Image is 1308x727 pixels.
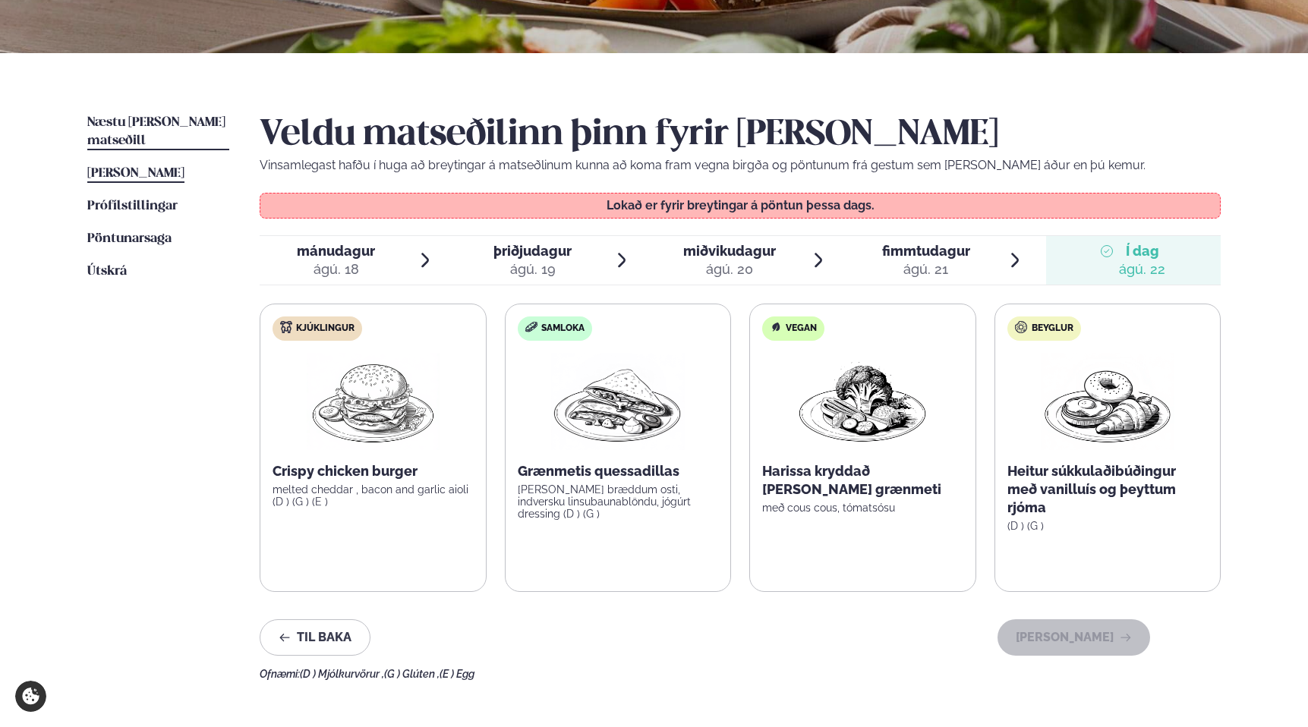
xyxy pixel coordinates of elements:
img: chicken.svg [280,321,292,333]
img: Vegan.svg [770,321,782,333]
p: (D ) (G ) [1007,520,1209,532]
div: ágú. 20 [683,260,776,279]
img: Quesadilla.png [551,353,685,450]
p: Vinsamlegast hafðu í huga að breytingar á matseðlinum kunna að koma fram vegna birgða og pöntunum... [260,156,1221,175]
p: melted cheddar , bacon and garlic aioli (D ) (G ) (E ) [273,483,474,508]
img: Hamburger.png [306,353,440,450]
span: [PERSON_NAME] [87,167,184,180]
div: ágú. 19 [493,260,572,279]
div: ágú. 22 [1119,260,1165,279]
img: Croissant.png [1041,353,1174,450]
span: Næstu [PERSON_NAME] matseðill [87,116,225,147]
p: Crispy chicken burger [273,462,474,480]
a: Næstu [PERSON_NAME] matseðill [87,114,229,150]
span: mánudagur [297,243,375,259]
span: Samloka [541,323,585,335]
a: [PERSON_NAME] [87,165,184,183]
span: (D ) Mjólkurvörur , [300,668,384,680]
span: (G ) Glúten , [384,668,440,680]
p: með cous cous, tómatsósu [762,502,963,514]
div: ágú. 21 [882,260,970,279]
a: Útskrá [87,263,127,281]
p: Grænmetis quessadillas [518,462,719,480]
img: sandwich-new-16px.svg [525,322,537,332]
div: ágú. 18 [297,260,375,279]
p: [PERSON_NAME] bræddum osti, indversku linsubaunablöndu, jógúrt dressing (D ) (G ) [518,483,719,520]
span: Beyglur [1032,323,1073,335]
img: Vegan.png [796,353,929,450]
span: Útskrá [87,265,127,278]
a: Cookie settings [15,681,46,712]
p: Harissa kryddað [PERSON_NAME] grænmeti [762,462,963,499]
p: Heitur súkkulaðibúðingur með vanilluís og þeyttum rjóma [1007,462,1209,517]
span: Pöntunarsaga [87,232,172,245]
h2: Veldu matseðilinn þinn fyrir [PERSON_NAME] [260,114,1221,156]
span: miðvikudagur [683,243,776,259]
span: Í dag [1119,242,1165,260]
span: þriðjudagur [493,243,572,259]
button: [PERSON_NAME] [998,619,1150,656]
a: Prófílstillingar [87,197,178,216]
span: Prófílstillingar [87,200,178,212]
span: Vegan [786,323,817,335]
span: fimmtudagur [882,243,970,259]
span: (E ) Egg [440,668,474,680]
p: Lokað er fyrir breytingar á pöntun þessa dags. [276,200,1206,212]
a: Pöntunarsaga [87,230,172,248]
img: bagle-new-16px.svg [1015,321,1028,333]
button: Til baka [260,619,370,656]
span: Kjúklingur [296,323,355,335]
div: Ofnæmi: [260,668,1221,680]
